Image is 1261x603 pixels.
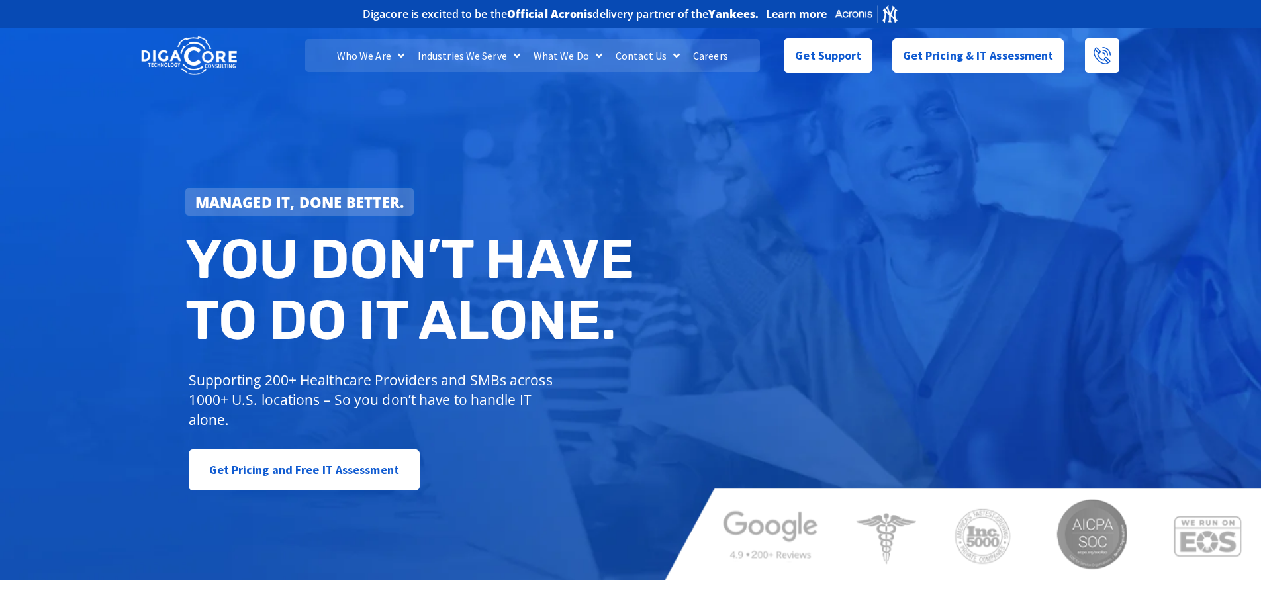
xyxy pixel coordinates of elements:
[185,188,414,216] a: Managed IT, done better.
[507,7,593,21] b: Official Acronis
[708,7,759,21] b: Yankees.
[330,39,411,72] a: Who We Are
[209,457,399,483] span: Get Pricing and Free IT Assessment
[903,42,1054,69] span: Get Pricing & IT Assessment
[185,229,641,350] h2: You don’t have to do IT alone.
[189,449,420,490] a: Get Pricing and Free IT Assessment
[834,4,899,23] img: Acronis
[141,35,237,77] img: DigaCore Technology Consulting
[527,39,609,72] a: What We Do
[189,370,559,430] p: Supporting 200+ Healthcare Providers and SMBs across 1000+ U.S. locations – So you don’t have to ...
[609,39,686,72] a: Contact Us
[686,39,735,72] a: Careers
[795,42,861,69] span: Get Support
[766,7,827,21] a: Learn more
[305,39,759,72] nav: Menu
[892,38,1064,73] a: Get Pricing & IT Assessment
[784,38,872,73] a: Get Support
[195,192,404,212] strong: Managed IT, done better.
[363,9,759,19] h2: Digacore is excited to be the delivery partner of the
[411,39,527,72] a: Industries We Serve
